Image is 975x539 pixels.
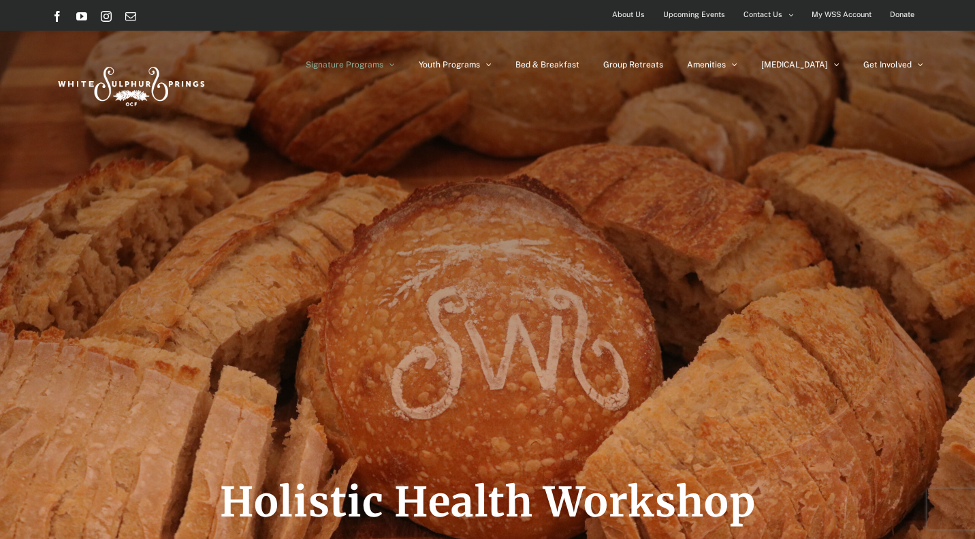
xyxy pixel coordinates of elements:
[761,61,828,69] span: [MEDICAL_DATA]
[419,61,480,69] span: Youth Programs
[812,5,872,25] span: My WSS Account
[744,5,782,25] span: Contact Us
[125,11,136,22] a: Email
[306,31,395,99] a: Signature Programs
[306,31,923,99] nav: Main Menu
[52,52,208,116] img: White Sulphur Springs Logo
[863,31,923,99] a: Get Involved
[515,61,579,69] span: Bed & Breakfast
[761,31,840,99] a: [MEDICAL_DATA]
[687,61,726,69] span: Amenities
[220,476,756,527] span: Holistic Health Workshop
[306,61,383,69] span: Signature Programs
[612,5,645,25] span: About Us
[663,5,725,25] span: Upcoming Events
[603,61,663,69] span: Group Retreats
[890,5,914,25] span: Donate
[515,31,579,99] a: Bed & Breakfast
[101,11,112,22] a: Instagram
[76,11,87,22] a: YouTube
[603,31,663,99] a: Group Retreats
[52,11,63,22] a: Facebook
[863,61,912,69] span: Get Involved
[687,31,737,99] a: Amenities
[419,31,492,99] a: Youth Programs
